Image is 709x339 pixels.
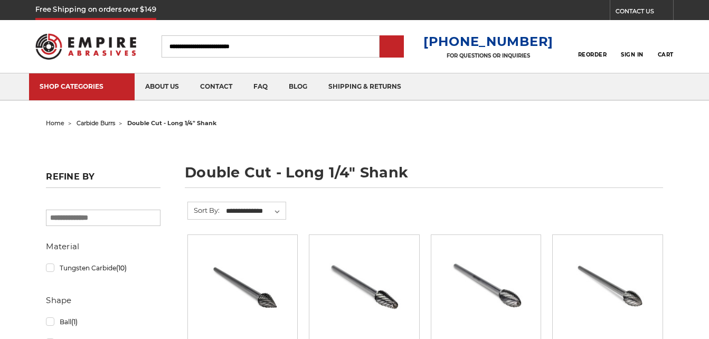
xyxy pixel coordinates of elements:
[578,35,607,58] a: Reorder
[243,73,278,100] a: faq
[317,242,411,337] a: CBSL-4DL Long reach double cut carbide rotary burr, taper radius end shape 1/4 inch shank
[195,242,290,337] a: CBSM-5DL Long reach double cut carbide rotary burr, cone shape 1/4 inch shank
[188,202,220,218] label: Sort By:
[278,73,318,100] a: blog
[439,242,533,337] a: CBSH-5DL Long reach double cut carbide rotary burr, flame shape 1/4 inch shank
[322,242,407,327] img: CBSL-4DL Long reach double cut carbide rotary burr, taper radius end shape 1/4 inch shank
[423,34,553,49] a: [PHONE_NUMBER]
[46,313,160,331] a: Ball(1)
[71,318,78,326] span: (1)
[381,36,402,58] input: Submit
[423,52,553,59] p: FOR QUESTIONS OR INQUIRIES
[77,119,115,127] a: carbide burrs
[318,73,412,100] a: shipping & returns
[201,242,285,327] img: CBSM-5DL Long reach double cut carbide rotary burr, cone shape 1/4 inch shank
[116,264,127,272] span: (10)
[135,73,190,100] a: about us
[224,203,286,219] select: Sort By:
[185,165,663,188] h1: double cut - long 1/4" shank
[658,35,674,58] a: Cart
[658,51,674,58] span: Cart
[127,119,216,127] span: double cut - long 1/4" shank
[616,5,673,20] a: CONTACT US
[565,242,650,327] img: CBSG-5DL Long reach double cut carbide rotary burr, pointed tree shape 1/4 inch shank
[444,242,528,327] img: CBSH-5DL Long reach double cut carbide rotary burr, flame shape 1/4 inch shank
[190,73,243,100] a: contact
[40,82,124,90] div: SHOP CATEGORIES
[46,294,160,307] h5: Shape
[560,242,655,337] a: CBSG-5DL Long reach double cut carbide rotary burr, pointed tree shape 1/4 inch shank
[46,172,160,188] h5: Refine by
[46,119,64,127] a: home
[621,51,644,58] span: Sign In
[578,51,607,58] span: Reorder
[35,27,136,67] img: Empire Abrasives
[46,240,160,253] h5: Material
[46,259,160,277] a: Tungsten Carbide(10)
